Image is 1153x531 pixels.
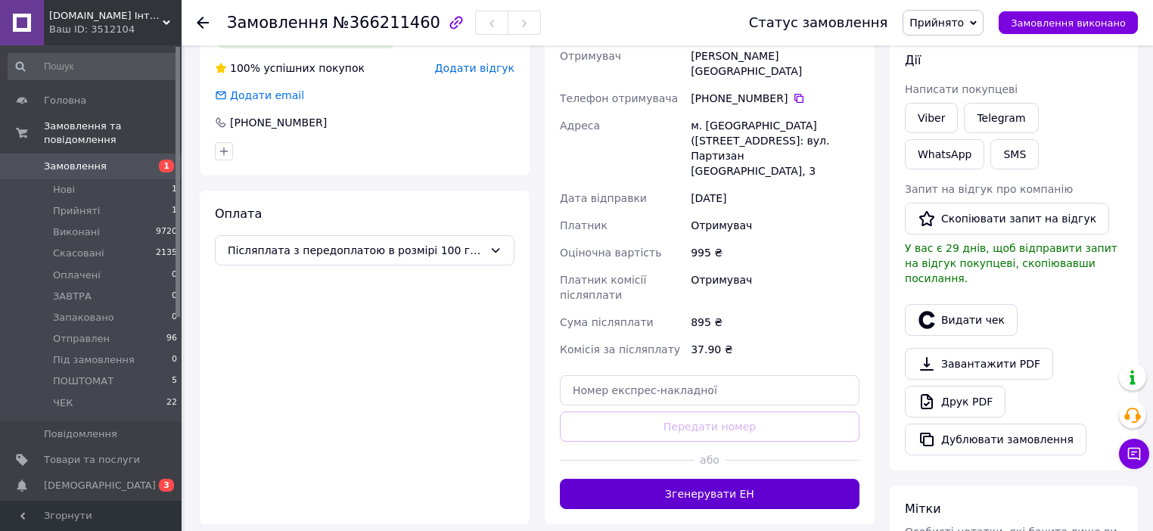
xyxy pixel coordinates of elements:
[560,247,661,259] span: Оціночна вартість
[905,304,1018,336] button: Видати чек
[53,225,100,239] span: Виконані
[688,336,862,363] div: 37.90 ₴
[905,183,1073,195] span: Запит на відгук про компанію
[8,53,179,80] input: Пошук
[964,103,1038,133] a: Telegram
[172,374,177,388] span: 5
[53,374,113,388] span: ПОШТОМАТ
[688,239,862,266] div: 995 ₴
[560,316,654,328] span: Сума післяплати
[560,120,600,132] span: Адреса
[166,332,177,346] span: 96
[560,343,680,356] span: Комісія за післяплату
[905,501,941,516] span: Мітки
[49,9,163,23] span: MyDoll.com.ua Інтернет-магазин Іграшок
[197,15,209,30] div: Повернутися назад
[53,247,104,260] span: Скасовані
[999,11,1138,34] button: Замовлення виконано
[53,311,114,324] span: Запаковано
[53,204,100,218] span: Прийняті
[905,139,984,169] a: WhatsApp
[560,274,646,301] span: Платник комісії післяплати
[1011,17,1126,29] span: Замовлення виконано
[228,242,483,259] span: Післяплата з передоплатою в розмірі 100 грн.
[560,219,608,231] span: Платник
[905,424,1086,455] button: Дублювати замовлення
[156,225,177,239] span: 9720
[53,353,135,367] span: Під замовлення
[560,92,678,104] span: Телефон отримувача
[172,353,177,367] span: 0
[172,269,177,282] span: 0
[560,192,647,204] span: Дата відправки
[905,386,1005,418] a: Друк PDF
[688,266,862,309] div: Отримувач
[159,479,174,492] span: 3
[172,204,177,218] span: 1
[695,452,725,467] span: або
[227,14,328,32] span: Замовлення
[44,120,182,147] span: Замовлення та повідомлення
[53,332,110,346] span: Отправлен
[53,269,101,282] span: Оплачені
[156,247,177,260] span: 2135
[691,91,859,106] div: [PHONE_NUMBER]
[230,62,260,74] span: 100%
[159,160,174,172] span: 1
[53,290,92,303] span: ЗАВТРА
[905,103,958,133] a: Viber
[688,212,862,239] div: Отримувач
[215,206,262,221] span: Оплата
[905,242,1117,284] span: У вас є 29 днів, щоб відправити запит на відгук покупцеві, скопіювавши посилання.
[44,427,117,441] span: Повідомлення
[44,453,140,467] span: Товари та послуги
[49,23,182,36] div: Ваш ID: 3512104
[905,203,1109,234] button: Скопіювати запит на відгук
[44,94,86,107] span: Головна
[905,348,1053,380] a: Завантажити PDF
[688,112,862,185] div: м. [GEOGRAPHIC_DATA] ([STREET_ADDRESS]: вул. Партизан [GEOGRAPHIC_DATA], 3
[228,115,328,130] div: [PHONE_NUMBER]
[560,479,859,509] button: Згенерувати ЕН
[333,14,440,32] span: №366211460
[688,309,862,336] div: 895 ₴
[905,83,1018,95] span: Написати покупцеві
[228,88,306,103] div: Додати email
[560,375,859,405] input: Номер експрес-накладної
[44,160,107,173] span: Замовлення
[53,396,73,410] span: ЧЕК
[213,88,306,103] div: Додати email
[1119,439,1149,469] button: Чат з покупцем
[172,183,177,197] span: 1
[688,185,862,212] div: [DATE]
[215,61,365,76] div: успішних покупок
[44,479,156,492] span: [DEMOGRAPHIC_DATA]
[749,15,888,30] div: Статус замовлення
[990,139,1039,169] button: SMS
[166,396,177,410] span: 22
[909,17,964,29] span: Прийнято
[172,311,177,324] span: 0
[53,183,75,197] span: Нові
[172,290,177,303] span: 0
